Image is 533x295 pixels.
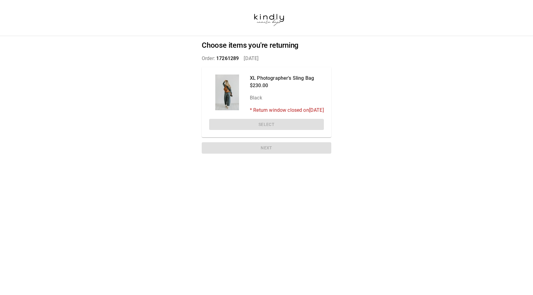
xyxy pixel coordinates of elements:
span: 17261289 [216,55,239,61]
p: Order: [DATE] [202,55,331,62]
img: kindlycamerabags.myshopify.com-b37650f6-6cf4-42a0-a808-989f93ebecdf [245,5,292,31]
p: $230.00 [250,82,324,89]
p: Black [250,94,324,102]
p: * Return window closed on [DATE] [250,107,324,114]
p: XL Photographer's Sling Bag [250,75,324,82]
h2: Choose items you're returning [202,41,331,50]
